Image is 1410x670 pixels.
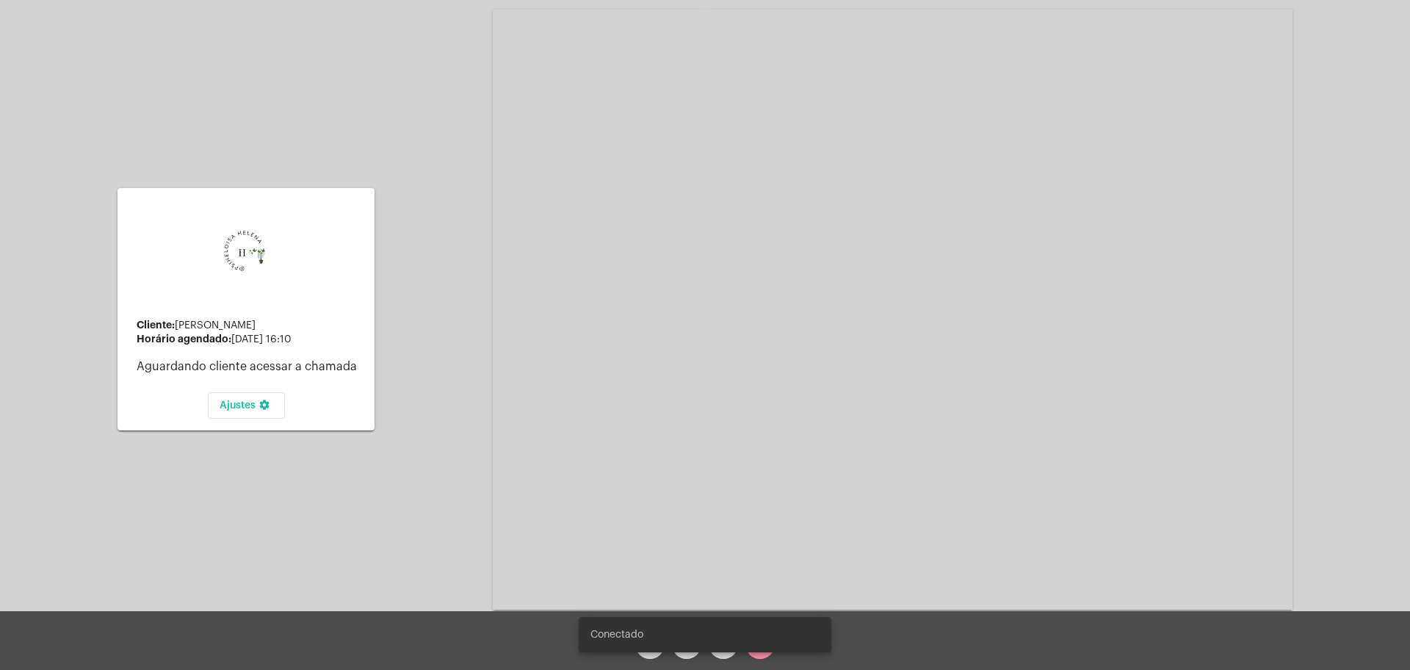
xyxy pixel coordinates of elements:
button: Ajustes [208,392,285,419]
strong: Horário agendado: [137,334,231,344]
span: Conectado [590,627,643,642]
div: [DATE] 16:10 [137,334,363,345]
img: 0d939d3e-dcd2-0964-4adc-7f8e0d1a206f.png [195,207,297,310]
mat-icon: settings [256,399,273,417]
div: [PERSON_NAME] [137,320,363,331]
p: Aguardando cliente acessar a chamada [137,360,363,373]
strong: Cliente: [137,320,175,330]
span: Ajustes [220,400,273,411]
